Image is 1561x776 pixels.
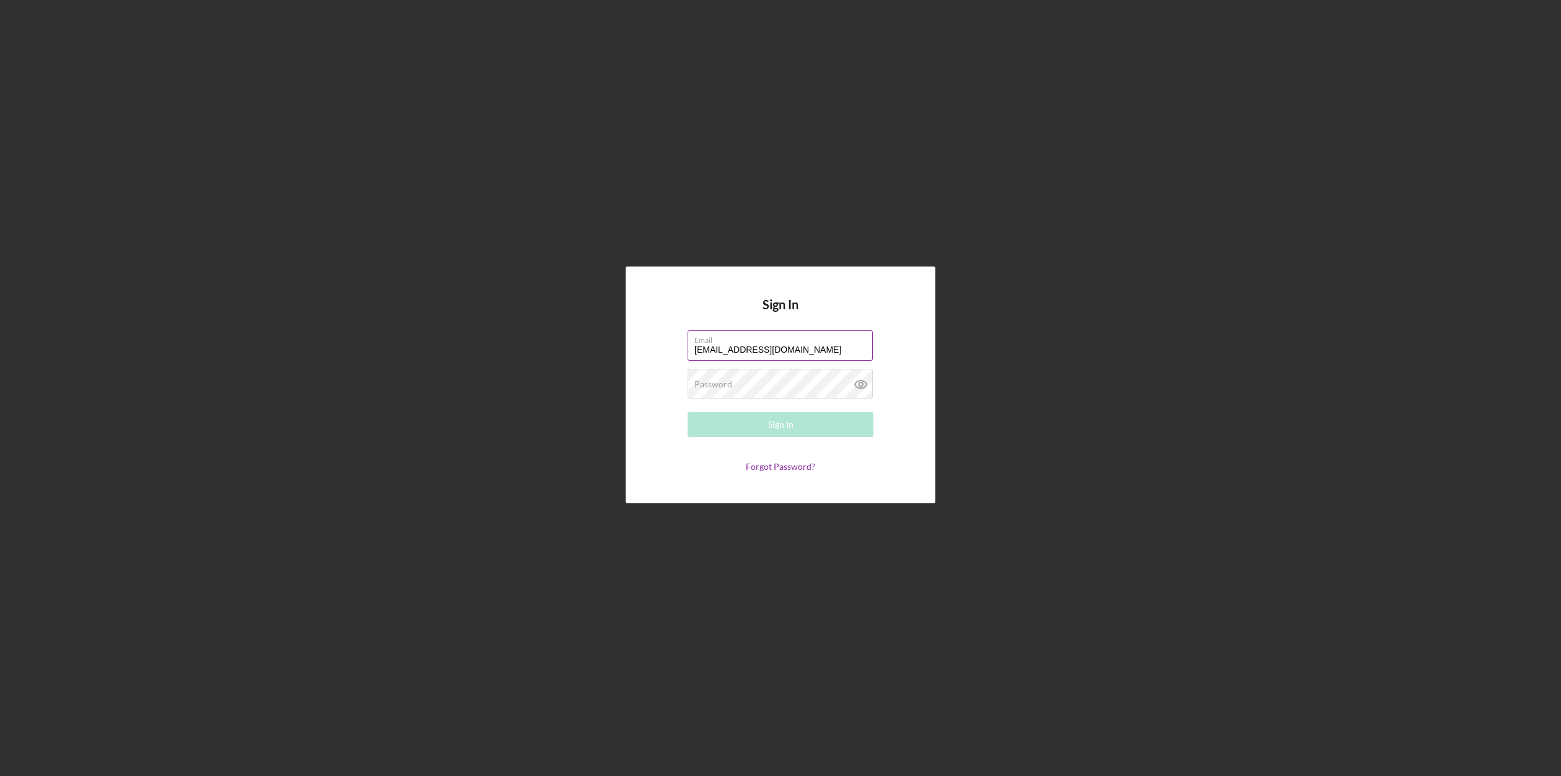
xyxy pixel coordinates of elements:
[763,298,798,330] h4: Sign In
[768,412,794,437] div: Sign In
[694,331,873,345] label: Email
[694,379,732,389] label: Password
[688,412,873,437] button: Sign In
[746,461,815,472] a: Forgot Password?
